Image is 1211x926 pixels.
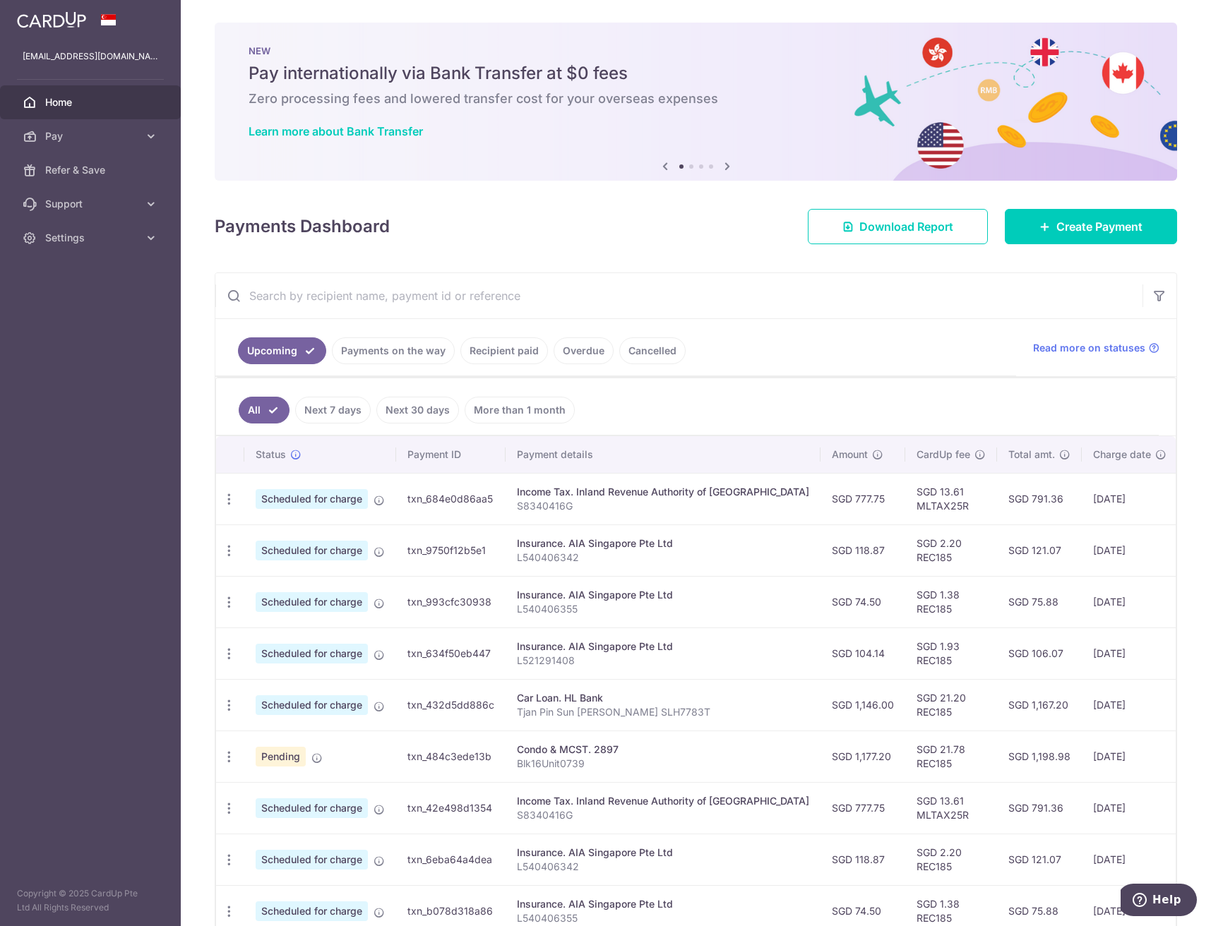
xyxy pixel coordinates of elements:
td: SGD 1,177.20 [821,730,905,782]
td: SGD 2.20 REC185 [905,834,997,885]
div: Income Tax. Inland Revenue Authority of [GEOGRAPHIC_DATA] [517,485,809,499]
td: SGD 1,146.00 [821,679,905,730]
a: Create Payment [1005,209,1177,244]
td: SGD 1,167.20 [997,679,1082,730]
a: Next 30 days [376,397,459,423]
td: SGD 74.50 [821,576,905,627]
td: SGD 118.87 [821,834,905,885]
span: Pay [45,129,138,143]
a: More than 1 month [465,397,575,423]
span: Create Payment [1056,218,1143,235]
span: Total amt. [1008,447,1055,462]
p: [EMAIL_ADDRESS][DOMAIN_NAME] [23,49,158,64]
div: Condo & MCST. 2897 [517,742,809,757]
span: Home [45,95,138,109]
span: Read more on statuses [1033,341,1145,355]
span: Download Report [859,218,953,235]
div: Insurance. AIA Singapore Pte Ltd [517,846,809,860]
a: Learn more about Bank Transfer [249,124,423,138]
span: CardUp fee [917,447,970,462]
td: SGD 121.07 [997,834,1082,885]
td: SGD 791.36 [997,473,1082,524]
p: NEW [249,45,1143,56]
td: SGD 104.14 [821,627,905,679]
td: [DATE] [1082,730,1178,782]
a: Payments on the way [332,337,455,364]
td: SGD 13.61 MLTAX25R [905,782,997,834]
div: Insurance. AIA Singapore Pte Ltd [517,536,809,551]
p: Blk16Unit0739 [517,757,809,771]
td: SGD 1.38 REC185 [905,576,997,627]
td: txn_484c3ede13b [396,730,506,782]
a: Overdue [554,337,614,364]
td: txn_6eba64a4dea [396,834,506,885]
a: Next 7 days [295,397,371,423]
p: L540406342 [517,860,809,874]
th: Payment ID [396,436,506,473]
img: Bank transfer banner [215,23,1177,181]
img: CardUp [17,11,86,28]
td: SGD 791.36 [997,782,1082,834]
span: Refer & Save [45,163,138,177]
h4: Payments Dashboard [215,214,390,239]
input: Search by recipient name, payment id or reference [215,273,1143,318]
td: [DATE] [1082,473,1178,524]
span: Scheduled for charge [256,489,368,509]
div: Income Tax. Inland Revenue Authority of [GEOGRAPHIC_DATA] [517,794,809,808]
td: [DATE] [1082,679,1178,730]
td: [DATE] [1082,576,1178,627]
a: Download Report [808,209,988,244]
td: txn_9750f12b5e1 [396,524,506,576]
td: SGD 118.87 [821,524,905,576]
span: Charge date [1093,447,1151,462]
p: L540406342 [517,551,809,565]
div: Insurance. AIA Singapore Pte Ltd [517,897,809,911]
td: [DATE] [1082,782,1178,834]
p: S8340416G [517,499,809,513]
span: Scheduled for charge [256,798,368,818]
td: SGD 106.07 [997,627,1082,679]
td: [DATE] [1082,834,1178,885]
p: S8340416G [517,808,809,822]
td: txn_993cfc30938 [396,576,506,627]
h5: Pay internationally via Bank Transfer at $0 fees [249,62,1143,85]
span: Scheduled for charge [256,541,368,560]
td: SGD 1.93 REC185 [905,627,997,679]
span: Scheduled for charge [256,901,368,921]
td: SGD 1,198.98 [997,730,1082,782]
td: [DATE] [1082,524,1178,576]
a: All [239,397,290,423]
a: Read more on statuses [1033,341,1159,355]
div: Insurance. AIA Singapore Pte Ltd [517,588,809,602]
p: L540406355 [517,602,809,616]
span: Amount [832,447,868,462]
td: txn_684e0d86aa5 [396,473,506,524]
td: SGD 777.75 [821,473,905,524]
span: Pending [256,747,306,766]
td: txn_634f50eb447 [396,627,506,679]
span: Support [45,197,138,211]
span: Scheduled for charge [256,644,368,663]
p: Tjan Pin Sun [PERSON_NAME] SLH7783T [517,705,809,719]
span: Scheduled for charge [256,592,368,612]
a: Cancelled [619,337,686,364]
h6: Zero processing fees and lowered transfer cost for your overseas expenses [249,90,1143,107]
td: SGD 121.07 [997,524,1082,576]
span: Status [256,447,286,462]
div: Insurance. AIA Singapore Pte Ltd [517,639,809,654]
td: SGD 21.20 REC185 [905,679,997,730]
span: Scheduled for charge [256,695,368,715]
td: SGD 75.88 [997,576,1082,627]
p: L540406355 [517,911,809,925]
iframe: Opens a widget where you can find more information [1121,884,1197,919]
a: Upcoming [238,337,326,364]
td: SGD 13.61 MLTAX25R [905,473,997,524]
td: SGD 777.75 [821,782,905,834]
p: L521291408 [517,654,809,668]
th: Payment details [506,436,821,473]
span: Settings [45,231,138,245]
span: Scheduled for charge [256,850,368,870]
td: SGD 21.78 REC185 [905,730,997,782]
td: [DATE] [1082,627,1178,679]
